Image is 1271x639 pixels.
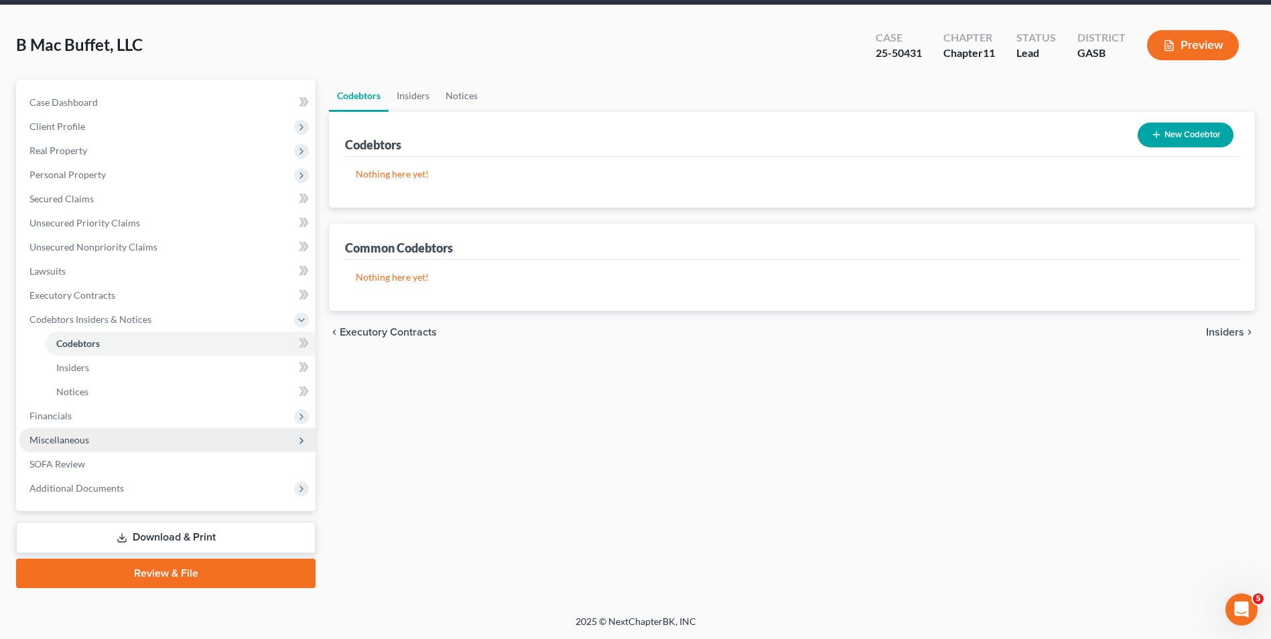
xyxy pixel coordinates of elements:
a: Unsecured Priority Claims [19,211,316,235]
span: Unsecured Priority Claims [29,217,140,228]
a: Review & File [16,559,316,588]
div: District [1077,30,1126,46]
a: Notices [46,380,316,404]
div: Status [1016,30,1056,46]
span: Insiders [56,362,89,373]
a: Secured Claims [19,187,316,211]
span: Real Property [29,145,87,156]
span: Executory Contracts [29,289,115,301]
div: 2025 © NextChapterBK, INC [254,615,1018,639]
span: Codebtors [56,338,100,349]
i: chevron_right [1244,327,1255,338]
div: GASB [1077,46,1126,61]
i: chevron_left [329,327,340,338]
div: Chapter [943,30,995,46]
button: New Codebtor [1138,123,1233,147]
div: Lead [1016,46,1056,61]
div: Chapter [943,46,995,61]
span: Executory Contracts [340,327,437,338]
span: Codebtors Insiders & Notices [29,313,151,325]
div: Case [876,30,922,46]
button: Insiders chevron_right [1206,327,1255,338]
span: Personal Property [29,169,106,180]
button: chevron_left Executory Contracts [329,327,437,338]
span: Case Dashboard [29,96,98,108]
a: Download & Print [16,522,316,553]
a: Insiders [389,80,438,112]
span: Lawsuits [29,265,66,277]
span: Client Profile [29,121,85,132]
span: Notices [56,386,88,397]
div: Common Codebtors [345,240,453,256]
a: Lawsuits [19,259,316,283]
a: Notices [438,80,486,112]
a: Executory Contracts [19,283,316,307]
p: Nothing here yet! [356,271,1228,284]
span: 11 [983,46,995,59]
span: Miscellaneous [29,434,89,445]
a: Codebtors [329,80,389,112]
p: Nothing here yet! [356,167,1228,181]
span: Secured Claims [29,193,94,204]
a: Codebtors [46,332,316,356]
span: B Mac Buffet, LLC [16,35,143,54]
button: Preview [1147,30,1239,60]
div: 25-50431 [876,46,922,61]
a: Case Dashboard [19,90,316,115]
iframe: Intercom live chat [1225,593,1258,626]
span: SOFA Review [29,458,85,470]
span: Financials [29,410,72,421]
a: Unsecured Nonpriority Claims [19,235,316,259]
a: SOFA Review [19,452,316,476]
span: Insiders [1206,327,1244,338]
div: Codebtors [345,137,401,153]
span: 5 [1253,593,1264,604]
span: Additional Documents [29,482,124,494]
span: Unsecured Nonpriority Claims [29,241,157,253]
a: Insiders [46,356,316,380]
